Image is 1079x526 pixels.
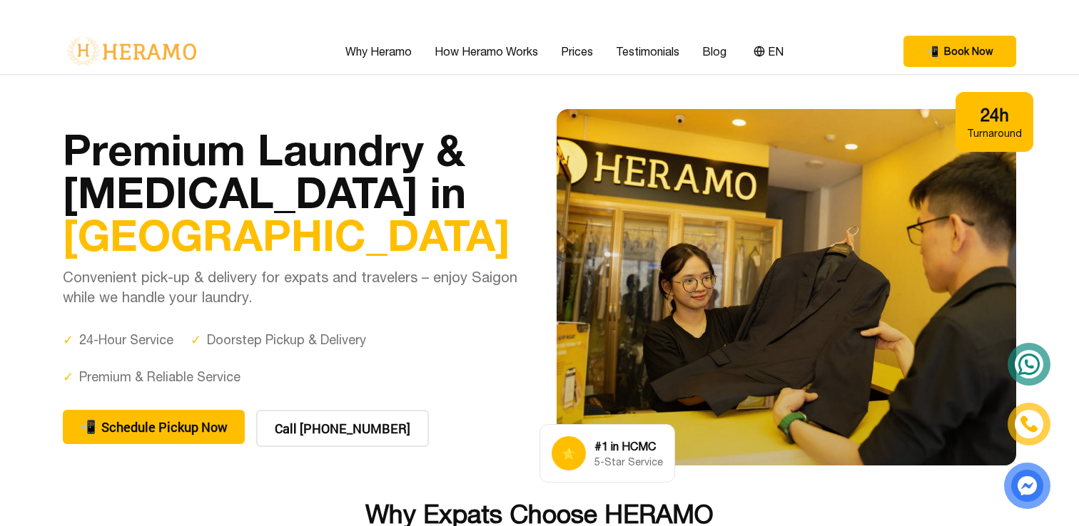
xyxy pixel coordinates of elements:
span: Book Now [944,44,993,58]
div: Turnaround [967,126,1022,140]
a: Testimonials [616,43,679,60]
img: phone-icon [1018,413,1040,435]
button: phone Book Now [903,36,1016,67]
div: #1 in HCMC [594,438,663,455]
button: phone Schedule Pickup Now [63,410,245,444]
div: Doorstep Pickup & Delivery [191,330,366,350]
a: Blog [702,43,726,60]
a: How Heramo Works [435,43,538,60]
div: Premium & Reliable Service [63,367,240,387]
div: 24-Hour Service [63,330,173,350]
span: phone [926,44,938,58]
button: Call [PHONE_NUMBER] [256,410,429,447]
a: Prices [561,43,593,60]
span: star [562,445,576,462]
div: 5-Star Service [594,455,663,469]
a: phone-icon [1008,403,1050,445]
h1: Premium Laundry & [MEDICAL_DATA] in [63,128,522,256]
span: [GEOGRAPHIC_DATA] [63,209,510,260]
a: Why Heramo [345,43,412,60]
span: phone [80,417,96,437]
p: Convenient pick-up & delivery for expats and travelers – enjoy Saigon while we handle your laundry. [63,267,522,307]
span: ✓ [63,330,74,350]
img: logo-with-text.png [63,36,201,66]
span: ✓ [63,367,74,387]
span: ✓ [191,330,201,350]
div: 24h [967,103,1022,126]
button: EN [749,42,788,61]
